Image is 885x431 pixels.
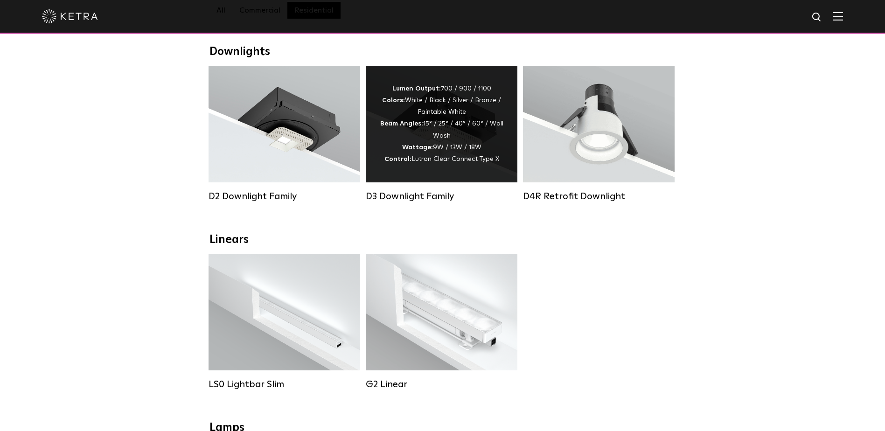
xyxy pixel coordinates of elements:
a: G2 Linear Lumen Output:400 / 700 / 1000Colors:WhiteBeam Angles:Flood / [GEOGRAPHIC_DATA] / Narrow... [366,254,517,390]
img: Hamburger%20Nav.svg [833,12,843,21]
div: D3 Downlight Family [366,191,517,202]
a: D3 Downlight Family Lumen Output:700 / 900 / 1100Colors:White / Black / Silver / Bronze / Paintab... [366,66,517,202]
div: Downlights [209,45,676,59]
strong: Control: [384,156,411,162]
strong: Wattage: [402,144,433,151]
strong: Colors: [382,97,405,104]
strong: Beam Angles: [380,120,423,127]
a: LS0 Lightbar Slim Lumen Output:200 / 350Colors:White / BlackControl:X96 Controller [209,254,360,390]
img: ketra-logo-2019-white [42,9,98,23]
div: LS0 Lightbar Slim [209,379,360,390]
strong: Lumen Output: [392,85,441,92]
a: D4R Retrofit Downlight Lumen Output:800Colors:White / BlackBeam Angles:15° / 25° / 40° / 60°Watta... [523,66,675,202]
div: Linears [209,233,676,247]
span: Lutron Clear Connect Type X [411,156,499,162]
div: 700 / 900 / 1100 White / Black / Silver / Bronze / Paintable White 15° / 25° / 40° / 60° / Wall W... [380,83,503,165]
div: D4R Retrofit Downlight [523,191,675,202]
div: D2 Downlight Family [209,191,360,202]
div: G2 Linear [366,379,517,390]
img: search icon [811,12,823,23]
a: D2 Downlight Family Lumen Output:1200Colors:White / Black / Gloss Black / Silver / Bronze / Silve... [209,66,360,202]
